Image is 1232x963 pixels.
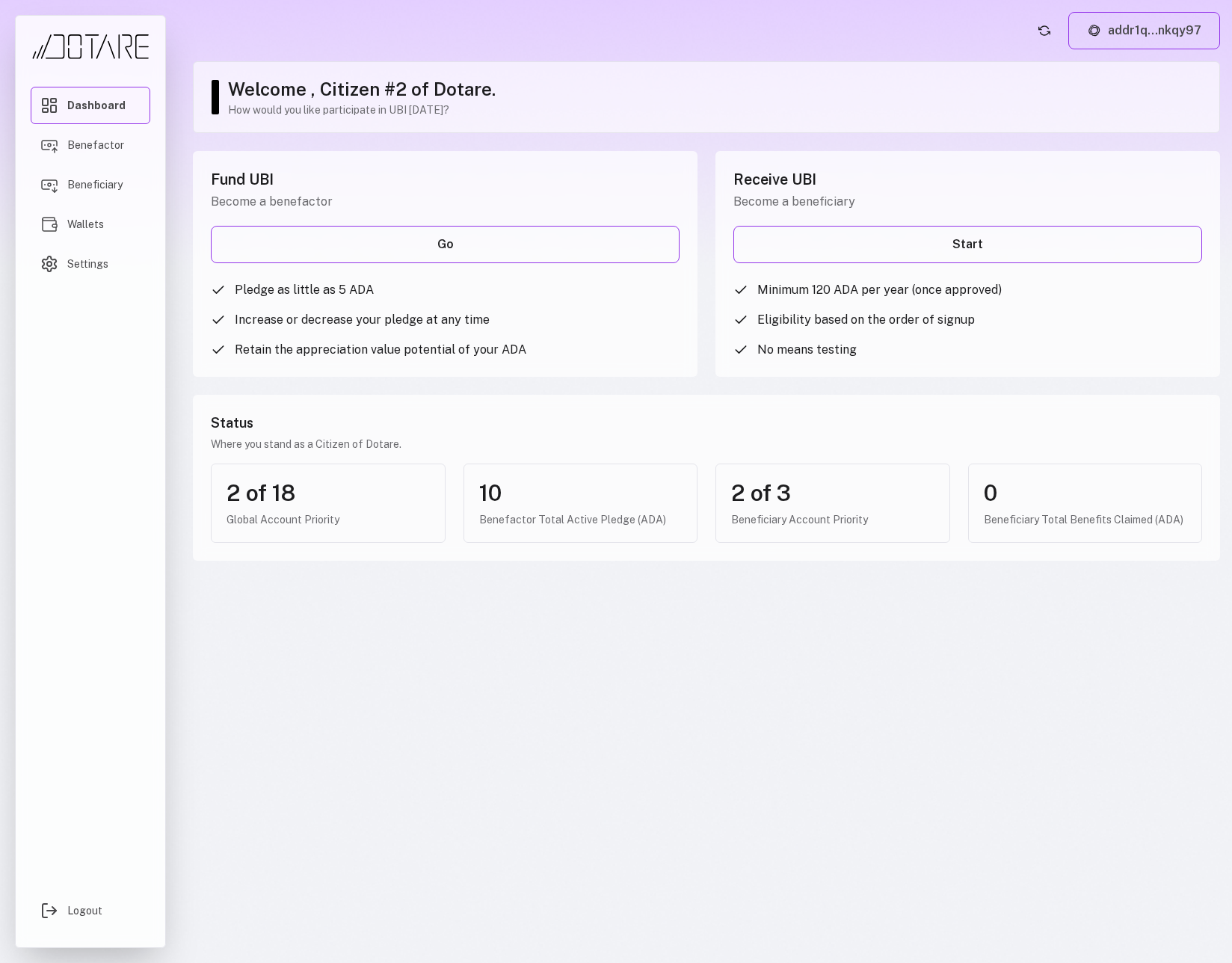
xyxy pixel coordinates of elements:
img: Wallets [40,215,58,233]
span: Increase or decrease your pledge at any time [235,311,490,329]
div: Global Account Priority [227,512,430,527]
div: 2 of 3 [731,479,934,506]
p: How would you like participate in UBI [DATE]? [228,102,1204,117]
span: Eligibility based on the order of signup [757,311,975,329]
a: Go [211,226,680,263]
span: Pledge as little as 5 ADA [235,281,374,299]
h3: Status [211,413,1202,434]
div: Beneficiary Total Benefits Claimed (ADA) [984,512,1187,527]
span: No means testing [757,341,857,359]
div: Benefactor Total Active Pledge (ADA) [479,512,683,527]
h2: Fund UBI [211,169,680,190]
span: Settings [67,256,108,271]
img: Lace logo [1087,23,1102,38]
a: Start [733,226,1202,263]
h2: Receive UBI [733,169,1202,190]
div: 0 [984,479,1187,506]
div: 2 of 18 [227,479,430,506]
p: Where you stand as a Citizen of Dotare. [211,437,1202,452]
p: Become a benefactor [211,193,680,211]
img: Beneficiary [40,176,58,194]
div: 10 [479,479,683,506]
span: Benefactor [67,138,124,153]
span: Retain the appreciation value potential of your ADA [235,341,526,359]
img: Benefactor [40,136,58,154]
button: Refresh account status [1032,19,1056,43]
p: Become a beneficiary [733,193,1202,211]
h1: Welcome , Citizen #2 of Dotare. [228,77,1204,101]
span: Beneficiary [67,177,123,192]
span: Wallets [67,217,104,232]
span: Dashboard [67,98,126,113]
span: Minimum 120 ADA per year (once approved) [757,281,1002,299]
button: addr1q...nkqy97 [1068,12,1220,49]
div: Beneficiary Account Priority [731,512,934,527]
img: Dotare Logo [31,34,150,60]
span: Logout [67,903,102,918]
